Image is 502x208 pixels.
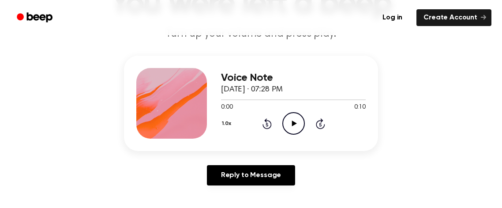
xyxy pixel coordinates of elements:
[221,116,234,131] button: 1.0x
[221,72,366,84] h3: Voice Note
[221,103,232,112] span: 0:00
[11,9,60,26] a: Beep
[207,165,295,185] a: Reply to Message
[374,8,411,28] a: Log in
[221,86,283,94] span: [DATE] · 07:28 PM
[354,103,366,112] span: 0:10
[416,9,491,26] a: Create Account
